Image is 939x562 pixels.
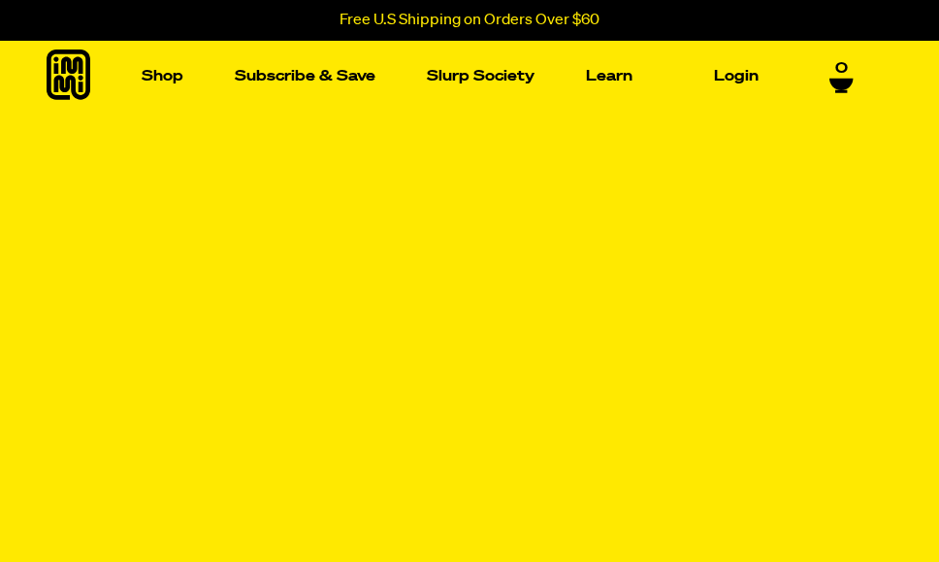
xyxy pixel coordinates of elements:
[578,61,640,91] a: Learn
[419,61,542,91] a: Slurp Society
[134,41,766,112] nav: Main navigation
[829,60,854,93] a: 0
[340,12,599,29] p: Free U.S Shipping on Orders Over $60
[134,61,191,91] a: Shop
[835,60,848,78] span: 0
[706,61,766,91] a: Login
[227,61,383,91] a: Subscribe & Save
